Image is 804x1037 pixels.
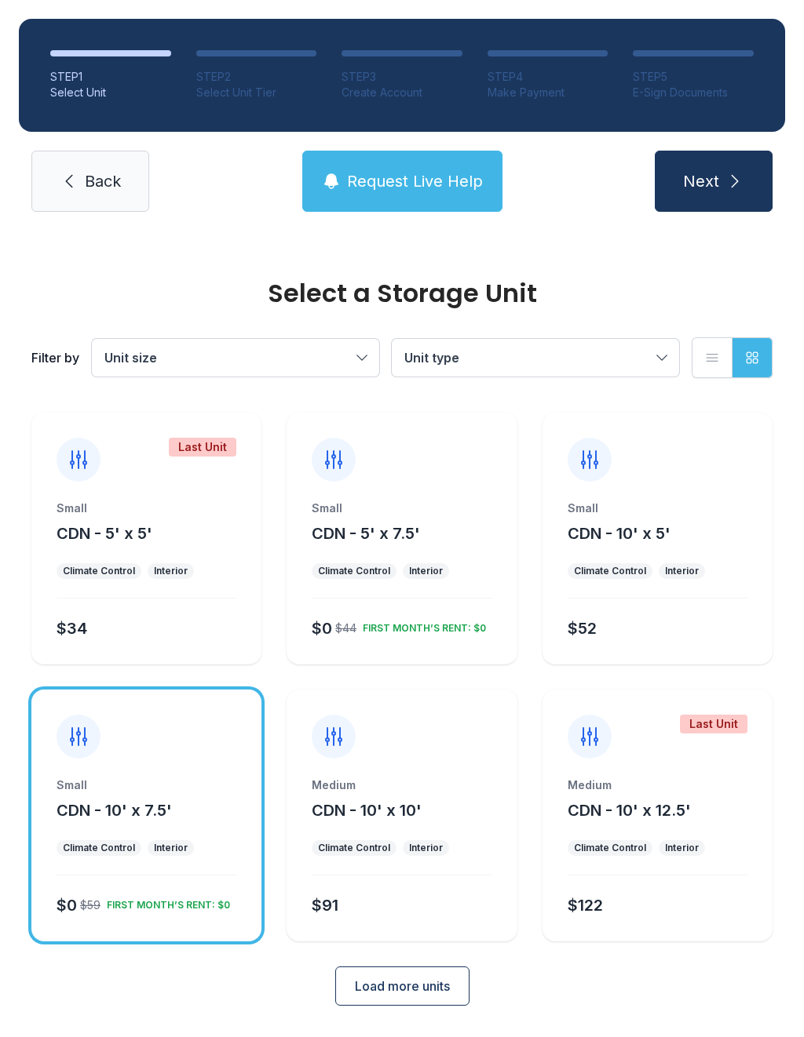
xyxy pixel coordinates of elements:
button: CDN - 10' x 7.5' [57,799,172,821]
div: Climate Control [574,842,646,854]
div: Medium [568,777,747,793]
div: Make Payment [488,85,608,100]
div: Create Account [342,85,462,100]
div: Medium [312,777,492,793]
div: $0 [57,894,77,916]
div: $122 [568,894,603,916]
div: Interior [409,565,443,577]
div: Small [57,500,236,516]
div: Climate Control [318,565,390,577]
div: E-Sign Documents [633,85,754,100]
div: $52 [568,617,597,639]
button: Unit size [92,339,379,377]
span: Request Live Help [347,170,483,192]
div: Interior [154,842,188,854]
div: Small [568,500,747,516]
button: Unit type [392,339,679,377]
div: $91 [312,894,338,916]
div: STEP 1 [50,69,171,85]
div: Interior [665,842,699,854]
button: CDN - 10' x 5' [568,522,671,544]
button: CDN - 10' x 10' [312,799,422,821]
span: CDN - 10' x 10' [312,801,422,820]
button: CDN - 5' x 7.5' [312,522,420,544]
div: $59 [80,897,100,913]
div: FIRST MONTH’S RENT: $0 [100,893,230,911]
div: Interior [665,565,699,577]
div: Last Unit [680,715,747,733]
div: Small [312,500,492,516]
span: CDN - 10' x 5' [568,524,671,543]
span: Next [683,170,719,192]
div: STEP 3 [342,69,462,85]
div: $34 [57,617,87,639]
div: Select Unit Tier [196,85,317,100]
div: Climate Control [318,842,390,854]
div: Select a Storage Unit [31,281,773,306]
span: CDN - 10' x 12.5' [568,801,691,820]
button: CDN - 5' x 5' [57,522,152,544]
div: Climate Control [574,565,646,577]
span: Back [85,170,121,192]
div: STEP 2 [196,69,317,85]
div: FIRST MONTH’S RENT: $0 [356,616,486,635]
div: Interior [409,842,443,854]
div: Last Unit [169,438,236,457]
div: Select Unit [50,85,171,100]
div: STEP 5 [633,69,754,85]
div: Interior [154,565,188,577]
span: CDN - 10' x 7.5' [57,801,172,820]
div: Climate Control [63,565,135,577]
div: STEP 4 [488,69,608,85]
div: $0 [312,617,332,639]
span: Load more units [355,977,450,995]
div: Climate Control [63,842,135,854]
span: CDN - 5' x 7.5' [312,524,420,543]
span: Unit size [104,350,157,366]
span: CDN - 5' x 5' [57,524,152,543]
div: Filter by [31,348,79,367]
button: CDN - 10' x 12.5' [568,799,691,821]
div: $44 [335,620,356,636]
div: Small [57,777,236,793]
span: Unit type [404,350,459,366]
